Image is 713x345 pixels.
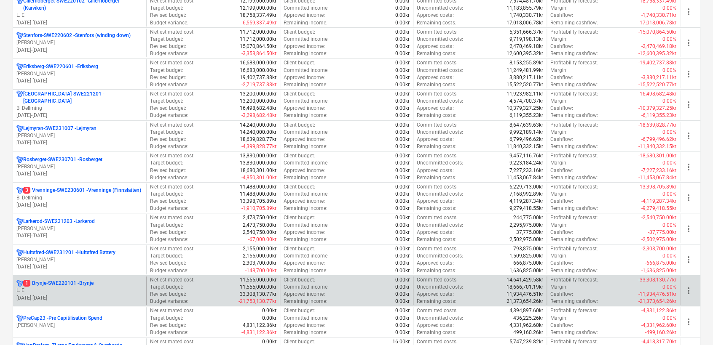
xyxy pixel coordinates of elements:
p: Cashflow : [550,136,573,143]
p: Revised budget : [150,105,186,112]
p: Client budget : [284,59,315,66]
span: more_vert [684,131,694,141]
p: B. Dellming [16,105,143,112]
p: Approved income : [284,74,325,81]
p: Remaining income : [284,174,327,181]
p: 0.00kr [395,5,410,12]
p: Approved costs : [417,74,453,81]
div: 1Brynje-SWE220101 -BrynjeL. E[DATE]-[DATE] [16,280,143,301]
p: Target budget : [150,36,183,43]
p: -16,498,682.48kr [638,90,676,98]
p: -7,227,233.16kr [641,167,676,174]
p: [GEOGRAPHIC_DATA]-SWE221201 - [GEOGRAPHIC_DATA] [23,90,143,105]
p: 1,740,330.71kr [509,12,543,19]
p: Margin : [550,98,568,105]
p: Committed costs : [417,214,457,221]
p: [PERSON_NAME] [16,256,143,263]
p: -1,910,705.89kr [241,205,276,212]
p: Profitability forecast : [550,152,598,159]
p: Remaining cashflow : [550,174,598,181]
p: [DATE] - [DATE] [16,112,143,119]
p: -2,470,469.18kr [641,43,676,50]
p: Revised budget : [150,74,186,81]
div: Project has multi currencies enabled [16,249,23,256]
p: 18,680,301.00kr [240,167,276,174]
p: Uncommitted costs : [417,67,463,74]
p: Net estimated cost : [150,29,194,36]
p: Remaining costs : [417,81,456,88]
p: Remaining income : [284,112,327,119]
p: Committed income : [284,67,329,74]
p: -12,600,395.32kr [638,50,676,57]
p: 0.00kr [395,136,410,143]
p: Remaining income : [284,143,327,150]
p: Approved costs : [417,12,453,19]
div: Larkerod-SWE231203 -Larkerod[PERSON_NAME][DATE]-[DATE] [16,218,143,239]
p: Client budget : [284,183,315,191]
p: 0.00kr [395,159,410,167]
p: Uncommitted costs : [417,98,463,105]
p: -11,453,067.84kr [638,174,676,181]
p: 13,830,000.00kr [240,159,276,167]
p: [DATE] - [DATE] [16,47,143,54]
p: Cashflow : [550,105,573,112]
p: Revised budget : [150,43,186,50]
p: -11,840,332.15kr [638,143,676,150]
p: Committed income : [284,191,329,198]
p: 0.00kr [395,74,410,81]
span: more_vert [684,224,694,234]
div: Eriksberg-SWE220601 -Eriksberg[PERSON_NAME][DATE]-[DATE] [16,63,143,85]
div: Stenfors-SWE220602 -Stenfors (winding down)[PERSON_NAME][DATE]-[DATE] [16,32,143,53]
iframe: Chat Widget [671,305,713,345]
p: Target budget : [150,191,183,198]
p: Remaining cashflow : [550,19,598,27]
p: Approved income : [284,12,325,19]
p: Remaining costs : [417,174,456,181]
p: Client budget : [284,122,315,129]
p: 15,070,864.50kr [240,43,276,50]
p: Revised budget : [150,167,186,174]
p: Profitability forecast : [550,122,598,129]
p: Approved income : [284,198,325,205]
p: Remaining cashflow : [550,143,598,150]
p: 11,923,982.11kr [507,90,543,98]
p: 11,488,000.00kr [240,183,276,191]
p: 9,992,189.14kr [509,129,543,136]
p: 0.00kr [395,12,410,19]
p: Vrenninge-SWE230601 - Vrenninge (Finnslatten) [23,187,141,194]
div: PreCap23 -Pre Capitilisation Spend[PERSON_NAME] [16,315,143,329]
p: Remaining income : [284,81,327,88]
p: -1,740,330.71kr [641,12,676,19]
p: 2,470,469.18kr [509,43,543,50]
p: Budget variance : [150,50,188,57]
p: Client budget : [284,90,315,98]
p: -15,522,520.77kr [638,81,676,88]
p: 0.00kr [395,67,410,74]
p: Target budget : [150,98,183,105]
p: Profitability forecast : [550,90,598,98]
p: PreCap23 - Pre Capitilisation Spend [23,315,102,322]
p: 0.00% [662,98,676,105]
p: Remaining cashflow : [550,81,598,88]
p: 6,119,355.23kr [509,112,543,119]
div: 3Vrenninge-SWE230601 -Vrenninge (Finnslatten)B. Dellming[DATE]-[DATE] [16,187,143,208]
p: 0.00kr [395,29,410,36]
p: Client budget : [284,29,315,36]
div: Project has multi currencies enabled [16,280,23,287]
p: Approved costs : [417,43,453,50]
p: 0.00kr [395,122,410,129]
span: more_vert [684,286,694,296]
span: 1 [23,280,30,287]
p: Approved costs : [417,136,453,143]
p: 0.00kr [395,112,410,119]
p: 0.00kr [395,19,410,27]
p: 0.00kr [395,183,410,191]
p: L. E [16,287,143,294]
span: more_vert [684,69,694,79]
p: 4,574,700.37kr [509,98,543,105]
p: Net estimated cost : [150,122,194,129]
p: Target budget : [150,129,183,136]
p: 13,200,000.00kr [240,90,276,98]
p: Revised budget : [150,198,186,205]
p: Committed income : [284,159,329,167]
